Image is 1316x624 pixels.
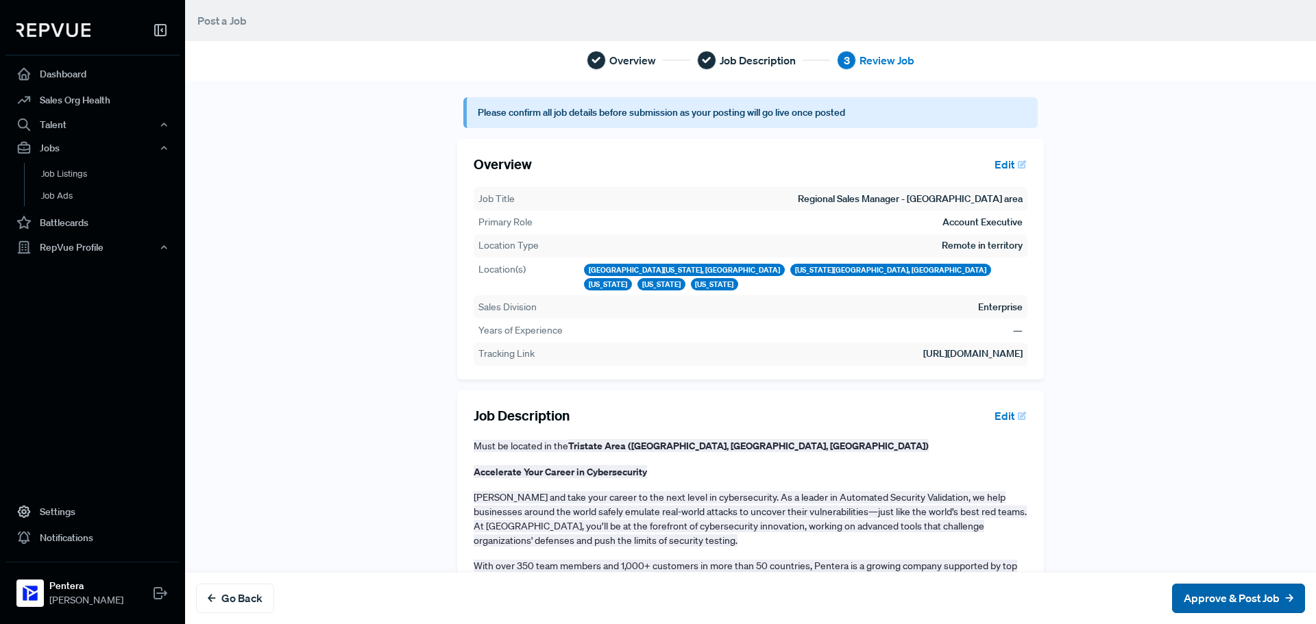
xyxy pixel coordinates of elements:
[977,299,1023,315] td: Enterprise
[691,278,739,290] div: [US_STATE]
[478,214,614,230] th: Primary Role
[5,136,180,160] button: Jobs
[860,52,914,68] span: Review Job
[24,163,198,185] a: Job Listings
[1172,584,1305,613] button: Approve & Post Job
[478,346,614,362] th: Tracking Link
[797,191,1023,207] td: Regional Sales Manager - [GEOGRAPHIC_DATA] area
[790,264,991,276] div: [US_STATE][GEOGRAPHIC_DATA], [GEOGRAPHIC_DATA]
[196,584,274,613] button: Go Back
[49,593,123,608] span: [PERSON_NAME]
[5,499,180,525] a: Settings
[197,14,247,27] span: Post a Job
[478,323,614,338] th: Years of Experience
[19,582,41,604] img: Pentera
[5,210,180,236] a: Battlecards
[5,236,180,259] button: RepVue Profile
[614,346,1024,362] td: [URL][DOMAIN_NAME]
[478,191,614,207] th: Job Title
[478,238,614,253] th: Location Type
[5,113,180,136] button: Talent
[988,404,1027,427] button: Edit
[609,52,656,68] span: Overview
[24,185,198,207] a: Job Ads
[637,278,685,290] div: [US_STATE]
[463,97,1038,128] article: Please confirm all job details before submission as your posting will go live once posted
[474,440,568,452] span: Must be located in the
[584,264,785,276] div: [GEOGRAPHIC_DATA][US_STATE], [GEOGRAPHIC_DATA]
[837,51,856,70] div: 3
[5,87,180,113] a: Sales Org Health
[941,238,1023,253] td: Remote in territory
[5,562,180,613] a: PenteraPentera[PERSON_NAME]
[478,299,614,315] th: Sales Division
[568,439,929,452] strong: Tristate Area ([GEOGRAPHIC_DATA], [GEOGRAPHIC_DATA], [GEOGRAPHIC_DATA])
[474,491,1027,547] span: [PERSON_NAME] and take your career to the next level in cybersecurity. As a leader in Automated S...
[584,278,632,290] div: [US_STATE]
[1012,323,1023,338] td: —
[988,153,1027,176] button: Edit
[49,579,123,593] strong: Pentera
[474,408,570,424] h5: Job Description
[720,52,796,68] span: Job Description
[5,61,180,87] a: Dashboard
[5,525,180,551] a: Notifications
[474,156,532,173] h5: Overview
[942,214,1023,230] td: Account Executive
[478,262,584,292] th: Location(s)
[16,23,90,37] img: RepVue
[474,560,1017,586] span: With over 350 team members and 1,000+ customers in more than 50 countries, Pentera is a growing c...
[474,465,647,478] strong: Accelerate Your Career in Cybersecurity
